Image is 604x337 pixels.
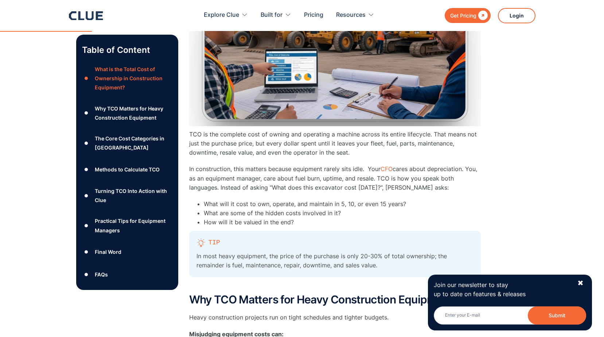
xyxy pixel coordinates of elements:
[82,164,91,175] div: ●
[82,65,172,92] a: ●What is the Total Cost of Ownership in Construction Equipment?
[82,247,172,257] a: ●Final Word
[95,134,172,152] div: The Core Cost Categories in [GEOGRAPHIC_DATA]
[82,134,172,152] a: ●The Core Cost Categories in [GEOGRAPHIC_DATA]
[476,11,488,20] div: 
[204,218,481,227] li: How will it be valued in the end?
[434,306,586,325] input: Enter your E-mail
[261,4,282,27] div: Built for
[82,269,172,280] a: ●FAQs
[577,279,584,288] div: ✖
[204,4,239,27] div: Explore Clue
[95,270,108,279] div: FAQs
[82,220,91,231] div: ●
[82,247,91,257] div: ●
[82,190,91,201] div: ●
[445,8,491,23] a: Get Pricing
[82,164,172,175] a: ●Methods to Calculate TCO
[82,138,91,149] div: ●
[82,108,91,119] div: ●
[95,65,172,92] div: What is the Total Cost of Ownership in Construction Equipment?
[209,238,220,247] p: Tip
[434,280,571,299] p: Join our newsletter to stay up to date on features & releases
[336,4,366,27] div: Resources
[95,104,172,122] div: Why TCO Matters for Heavy Construction Equipment
[189,294,481,306] h2: Why TCO Matters for Heavy Construction Equipment
[304,4,323,27] a: Pricing
[82,217,172,235] a: ●Practical Tips for Equipment Managers
[95,217,172,235] div: Practical Tips for Equipment Managers
[82,186,172,205] a: ●Turning TCO Into Action with Clue
[528,306,586,325] button: Submit
[204,4,248,27] div: Explore Clue
[196,252,474,270] p: In most heavy equipment, the price of the purchase is only 20-30% of total ownership; the remaind...
[82,104,172,122] a: ●Why TCO Matters for Heavy Construction Equipment
[189,277,481,286] p: ‍
[498,8,535,23] a: Login
[95,247,121,256] div: Final Word
[82,73,91,84] div: ●
[450,11,476,20] div: Get Pricing
[95,165,160,174] div: Methods to Calculate TCO
[261,4,291,27] div: Built for
[204,209,481,218] li: What are some of the hidden costs involved in it?
[95,186,172,205] div: Turning TCO Into Action with Clue
[82,269,91,280] div: ●
[189,313,481,322] p: Heavy construction projects run on tight schedules and tighter budgets.
[204,200,481,209] li: What will it cost to own, operate, and maintain in 5, 10, or even 15 years?
[189,130,481,158] p: TCO is the complete cost of owning and operating a machine across its entire lifecycle. That mean...
[336,4,374,27] div: Resources
[189,164,481,192] p: In construction, this matters because equipment rarely sits idle. Your cares about depreciation. ...
[381,165,393,173] a: CFO
[82,44,172,56] p: Table of Content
